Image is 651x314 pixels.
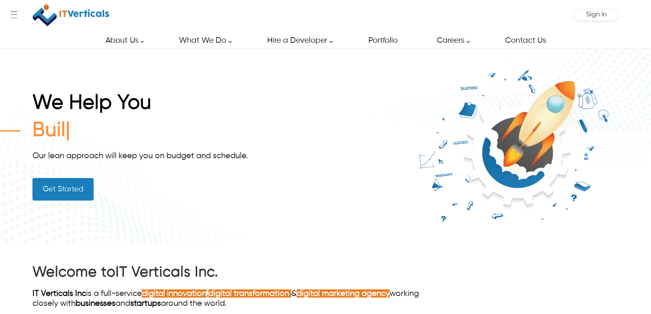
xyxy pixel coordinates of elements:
[586,13,607,17] a: Sign in
[32,1,110,29] a: IT Verticals Inc
[116,265,218,279] a: IT Verticals Inc.
[429,33,474,48] a: Careers
[33,1,109,29] img: IT Verticals Inc
[76,299,116,308] a: businesses
[297,289,390,298] a: digital marketing agency
[142,289,206,298] a: digital innovation
[32,121,66,140] span: Buil
[361,33,405,48] a: Portfolio
[130,299,161,308] a: startups
[32,263,443,282] h2: Welcome to
[32,289,86,298] a: IT Verticals Inc
[586,11,607,18] span: Sign in
[171,33,235,48] a: What We Do
[98,33,148,48] a: About Us
[32,178,94,201] a: Get Started
[32,151,408,161] div: Our lean approach will keep you on budget and schedule.
[32,91,408,119] h1: We Help You
[259,33,337,48] a: Hire a Developer
[497,33,553,48] a: Contact Us
[208,289,289,298] a: digital transformation
[409,68,619,224] img: it-verticals-build-your-startup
